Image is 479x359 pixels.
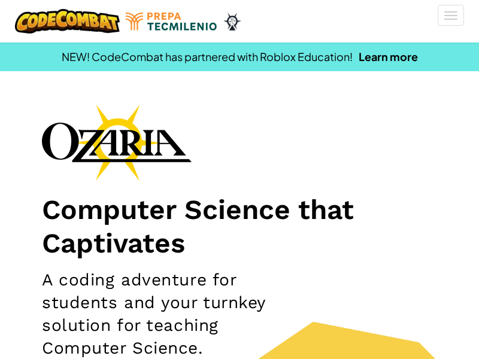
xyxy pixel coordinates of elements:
[15,9,120,34] img: CodeCombat logo
[42,104,192,181] img: Ozaria branding logo
[42,193,437,260] h1: Computer Science that Captivates
[359,50,418,63] a: Learn more
[223,13,242,31] img: Ozaria
[126,13,217,31] img: Tecmilenio logo
[62,50,353,63] span: NEW! CodeCombat has partnered with Roblox Education!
